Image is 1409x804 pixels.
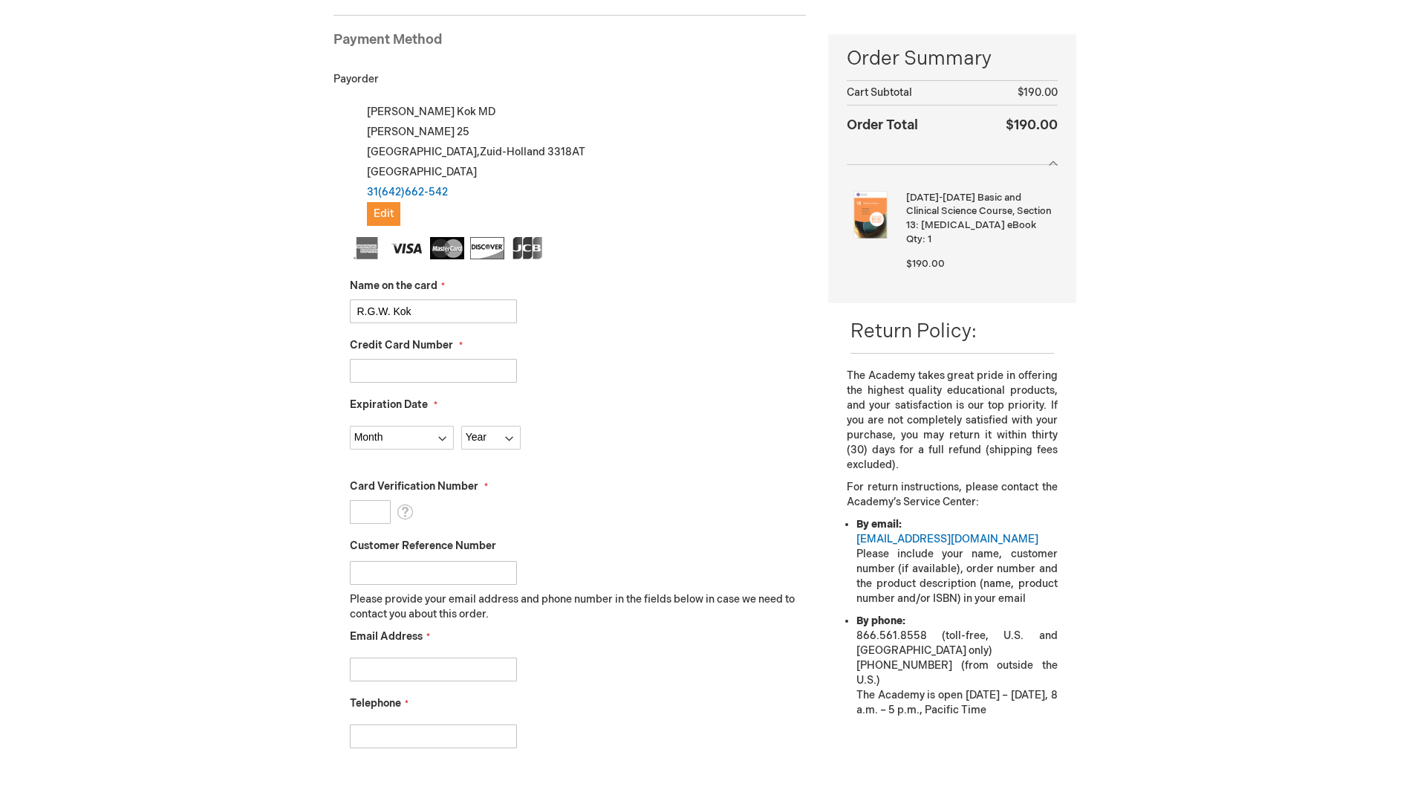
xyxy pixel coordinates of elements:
strong: By email: [856,518,902,531]
input: Credit Card Number [350,359,517,383]
img: Visa [390,237,424,259]
img: JCB [510,237,544,259]
button: Edit [367,202,400,226]
span: Qty [906,233,922,245]
li: 866.561.8558 (toll-free, U.S. and [GEOGRAPHIC_DATA] only) [PHONE_NUMBER] (from outside the U.S.) ... [856,614,1057,718]
p: For return instructions, please contact the Academy’s Service Center: [847,480,1057,510]
p: Please provide your email address and phone number in the fields below in case we need to contact... [350,592,807,622]
p: The Academy takes great pride in offering the highest quality educational products, and your sati... [847,369,1057,473]
span: Card Verification Number [350,480,478,493]
span: Credit Card Number [350,339,453,351]
li: Please include your name, customer number (if available), order number and the product descriptio... [856,517,1057,606]
a: 31(642)662-542 [367,186,448,198]
strong: [DATE]-[DATE] Basic and Clinical Science Course, Section 13: [MEDICAL_DATA] eBook [906,191,1053,233]
span: Zuid-Holland [480,146,545,158]
a: [EMAIL_ADDRESS][DOMAIN_NAME] [856,533,1038,545]
span: $190.00 [1006,117,1058,133]
span: Telephone [350,697,401,710]
strong: By phone: [856,615,905,627]
input: Card Verification Number [350,500,391,524]
span: Payorder [333,73,379,85]
th: Cart Subtotal [847,81,974,106]
span: Name on the card [350,279,437,292]
span: Customer Reference Number [350,539,496,552]
span: 1 [928,233,931,245]
img: MasterCard [430,237,464,259]
img: Discover [470,237,504,259]
div: Payment Method [333,30,807,57]
strong: Order Total [847,114,918,135]
img: 2025-2026 Basic and Clinical Science Course, Section 13: Refractive Surgery eBook [847,191,894,239]
span: Return Policy: [850,320,977,343]
span: Expiration Date [350,398,428,411]
img: American Express [350,237,384,259]
span: $190.00 [906,258,945,270]
span: Order Summary [847,45,1057,80]
span: $190.00 [1018,86,1058,99]
span: Edit [374,207,394,220]
span: Email Address [350,630,423,643]
div: [PERSON_NAME] Kok MD [PERSON_NAME] 25 [GEOGRAPHIC_DATA] , 3318AT [GEOGRAPHIC_DATA] [350,102,807,226]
